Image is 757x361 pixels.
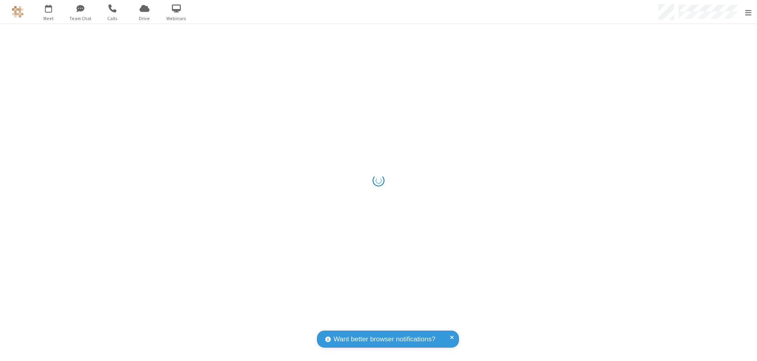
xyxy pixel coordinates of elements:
[34,15,63,22] span: Meet
[130,15,159,22] span: Drive
[12,6,24,18] img: QA Selenium DO NOT DELETE OR CHANGE
[162,15,191,22] span: Webinars
[98,15,127,22] span: Calls
[334,334,435,344] span: Want better browser notifications?
[66,15,95,22] span: Team Chat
